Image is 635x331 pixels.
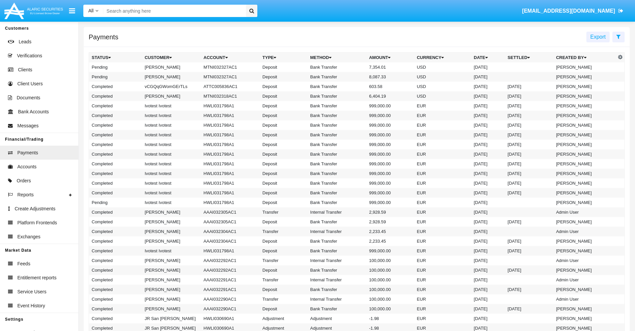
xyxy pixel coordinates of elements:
td: HWLI031798A1 [201,246,260,256]
td: Bank Transfer [308,82,367,91]
td: 100,000.00 [366,265,414,275]
td: 100,000.00 [366,256,414,265]
td: USD [414,91,471,101]
td: Internal Transfer [308,275,367,285]
td: [PERSON_NAME] [142,207,201,217]
td: Admin User [553,275,616,285]
td: Completed [89,120,142,130]
td: [DATE] [505,120,553,130]
th: Account [201,53,260,63]
td: Pending [89,62,142,72]
td: AAAI032291AC1 [201,275,260,285]
td: Deposit [260,82,307,91]
td: 999,000.00 [366,111,414,120]
td: [PERSON_NAME] [553,236,616,246]
span: Messages [17,122,39,129]
td: EUR [414,236,471,246]
span: Leads [19,38,31,45]
td: Bank Transfer [308,62,367,72]
td: [PERSON_NAME] [553,149,616,159]
td: EUR [414,256,471,265]
td: Ivotest Ivotest [142,178,201,188]
td: Ivotest Ivotest [142,188,201,198]
td: Bank Transfer [308,217,367,227]
td: [DATE] [505,169,553,178]
th: Status [89,53,142,63]
td: USD [414,72,471,82]
td: AAAI032304AC1 [201,227,260,236]
td: MTNI032327AC1 [201,62,260,72]
td: [PERSON_NAME] [142,236,201,246]
td: [DATE] [471,304,505,314]
td: EUR [414,207,471,217]
td: [DATE] [471,265,505,275]
td: Completed [89,91,142,101]
td: EUR [414,227,471,236]
td: Bank Transfer [308,198,367,207]
td: EUR [414,159,471,169]
td: Completed [89,304,142,314]
td: Deposit [260,236,307,246]
span: [EMAIL_ADDRESS][DOMAIN_NAME] [522,8,615,14]
td: [DATE] [471,188,505,198]
td: Bank Transfer [308,285,367,294]
td: Deposit [260,285,307,294]
td: [PERSON_NAME] [142,294,201,304]
td: Admin User [553,294,616,304]
td: [DATE] [505,140,553,149]
td: Deposit [260,304,307,314]
td: 999,000.00 [366,140,414,149]
td: 6,404.19 [366,91,414,101]
td: EUR [414,217,471,227]
td: HWLI031798A1 [201,188,260,198]
td: [DATE] [471,285,505,294]
td: 7,354.01 [366,62,414,72]
td: AAAI032305AC1 [201,217,260,227]
td: Bank Transfer [308,91,367,101]
td: [DATE] [471,140,505,149]
td: EUR [414,314,471,323]
td: EUR [414,285,471,294]
td: [PERSON_NAME] [142,227,201,236]
td: [PERSON_NAME] [553,217,616,227]
td: ATTC005836AC1 [201,82,260,91]
a: All [83,7,103,14]
td: Deposit [260,72,307,82]
span: Verifications [17,52,42,59]
td: Deposit [260,111,307,120]
td: Completed [89,265,142,275]
td: [PERSON_NAME] [553,304,616,314]
span: Reports [17,191,34,198]
td: [DATE] [471,159,505,169]
td: 999,000.00 [366,149,414,159]
td: AAAI032291AC1 [201,285,260,294]
td: [PERSON_NAME] [553,265,616,275]
td: Deposit [260,178,307,188]
td: Transfer [260,227,307,236]
td: 2,928.59 [366,217,414,227]
td: Bank Transfer [308,188,367,198]
td: [DATE] [471,314,505,323]
td: Deposit [260,62,307,72]
td: [DATE] [471,82,505,91]
td: [PERSON_NAME] [553,169,616,178]
td: [DATE] [471,227,505,236]
td: [PERSON_NAME] [142,275,201,285]
td: Completed [89,227,142,236]
td: Completed [89,130,142,140]
td: [DATE] [505,91,553,101]
td: 603.58 [366,82,414,91]
td: [DATE] [505,236,553,246]
td: [DATE] [471,294,505,304]
td: Admin User [553,256,616,265]
td: Completed [89,149,142,159]
td: MTNI032327AC1 [201,72,260,82]
td: Deposit [260,265,307,275]
td: EUR [414,265,471,275]
td: [DATE] [471,169,505,178]
td: USD [414,62,471,72]
td: Bank Transfer [308,72,367,82]
td: [PERSON_NAME] [553,62,616,72]
td: EUR [414,120,471,130]
td: Bank Transfer [308,130,367,140]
